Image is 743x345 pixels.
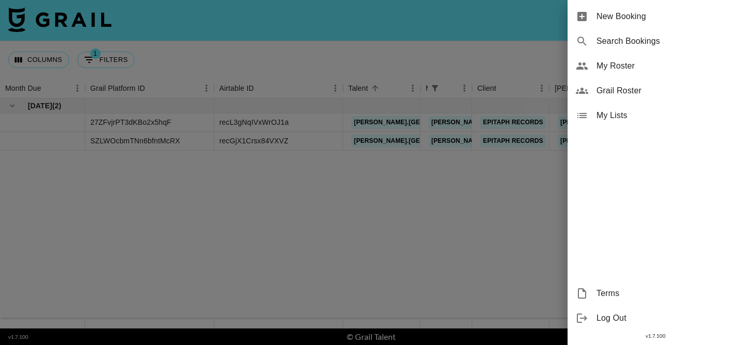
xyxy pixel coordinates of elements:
[568,29,743,54] div: Search Bookings
[568,281,743,306] div: Terms
[596,10,735,23] span: New Booking
[568,306,743,331] div: Log Out
[568,103,743,128] div: My Lists
[596,60,735,72] span: My Roster
[568,331,743,341] div: v 1.7.100
[568,54,743,78] div: My Roster
[596,85,735,97] span: Grail Roster
[568,78,743,103] div: Grail Roster
[568,4,743,29] div: New Booking
[596,287,735,300] span: Terms
[596,312,735,324] span: Log Out
[596,35,735,47] span: Search Bookings
[596,109,735,122] span: My Lists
